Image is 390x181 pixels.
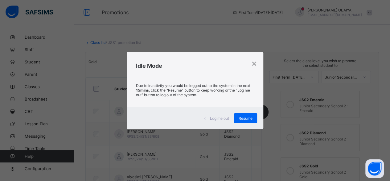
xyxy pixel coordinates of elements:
span: Log me out [210,116,229,121]
strong: 15mins [136,88,149,93]
span: Resume [239,116,252,121]
p: Due to inactivity you would be logged out to the system in the next , click the "Resume" button t... [136,83,254,97]
h2: Idle Mode [136,62,254,69]
div: × [251,58,257,68]
button: Open asap [365,159,384,178]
